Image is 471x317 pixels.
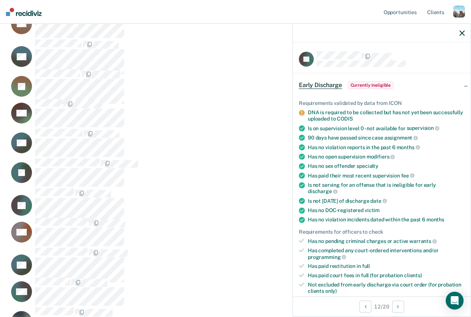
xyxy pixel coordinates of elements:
span: programming [308,254,346,260]
button: Previous Opportunity [359,301,371,313]
span: months [426,217,444,222]
div: CaseloadOpportunityCell-6991004 [9,158,406,188]
div: CaseloadOpportunityCell-6580422 [9,69,406,99]
span: full [362,263,370,269]
span: modifiers [367,154,395,160]
span: Currently ineligible [348,81,394,89]
img: Recidiviz [6,8,42,16]
span: warrants [409,238,437,244]
span: clients) [404,272,422,278]
div: Has no open supervision [308,153,465,160]
div: Requirements for officers to check [299,229,465,235]
div: DNA is required to be collected but has not yet been successfully uploaded to CODIS [308,109,465,122]
div: CaseloadOpportunityCell-6977506 [9,247,406,277]
div: Has paid restitution in [308,263,465,269]
button: Next Opportunity [392,301,404,313]
div: Has no DOC-registered [308,207,465,214]
div: CaseloadOpportunityCell-6785116 [9,188,406,218]
span: only) [325,288,337,294]
div: Not excluded from early discharge via court order (for probation clients [308,282,465,294]
div: CaseloadOpportunityCell-0007191 [9,128,406,158]
div: CaseloadOpportunityCell-6938422 [9,99,406,128]
div: Has completed any court-ordered interventions and/or [308,247,465,260]
div: CaseloadOpportunityCell-1126362 [9,39,406,69]
span: specialty [357,163,378,169]
div: CaseloadOpportunityCell-6749286 [9,9,406,39]
div: CaseloadOpportunityCell-6172013 [9,277,406,307]
div: CaseloadOpportunityCell-6176731 [9,218,406,247]
div: Has no sex offender [308,163,465,169]
span: supervision [407,125,439,131]
div: Is on supervision level 0 - not available for [308,125,465,132]
div: Has paid their most recent supervision [308,172,465,179]
span: assignment [384,135,418,141]
div: Has paid court fees in full (for probation [308,272,465,279]
div: 90 days have passed since case [308,134,465,141]
div: Open Intercom Messenger [446,292,464,310]
span: date [370,198,387,204]
div: Early DischargeCurrently ineligible [293,73,471,97]
span: victim [365,207,380,213]
div: Has no violation incidents dated within the past 6 [308,217,465,223]
div: Is not [DATE] of discharge [308,198,465,204]
div: Is not serving for an offense that is ineligible for early [308,182,465,195]
div: Requirements validated by data from ICON [299,100,465,106]
div: 12 / 20 [293,297,471,316]
span: fee [401,173,414,179]
span: discharge [308,188,338,194]
span: Early Discharge [299,81,342,89]
span: months [397,144,420,150]
div: Has no violation reports in the past 6 [308,144,465,151]
div: Has no pending criminal charges or active [308,238,465,244]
